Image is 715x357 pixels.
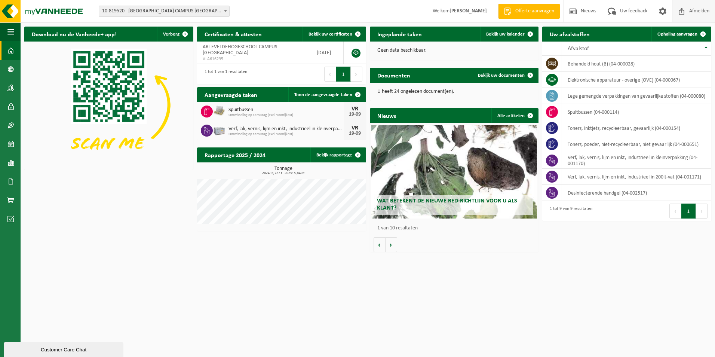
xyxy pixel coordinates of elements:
p: 1 van 10 resultaten [377,226,535,231]
h2: Download nu de Vanheede+ app! [24,27,124,41]
img: PB-LB-0680-HPE-GY-11 [213,123,225,136]
span: Omwisseling op aanvraag (excl. voorrijkost) [228,132,344,137]
h2: Uw afvalstoffen [542,27,597,41]
h2: Rapportage 2025 / 2024 [197,147,273,162]
span: Bekijk uw certificaten [309,32,352,37]
button: 1 [336,67,351,82]
a: Bekijk uw kalender [480,27,538,42]
div: 1 tot 9 van 9 resultaten [546,203,592,219]
h3: Tonnage [201,166,366,175]
img: Download de VHEPlus App [24,42,193,168]
span: Afvalstof [568,46,589,52]
td: toners, inktjets, recycleerbaar, gevaarlijk (04-000154) [562,120,711,136]
button: 1 [681,204,696,219]
span: Bekijk uw documenten [478,73,525,78]
div: VR [347,106,362,112]
button: Verberg [157,27,193,42]
td: desinfecterende handgel (04-002517) [562,185,711,201]
div: 19-09 [347,112,362,117]
span: 10-819520 - ARTEVELDEHOGESCHOOL CAMPUS GOUDSTRAAT - GENT [99,6,230,17]
td: toners, poeder, niet-recycleerbaar, niet gevaarlijk (04-000651) [562,136,711,152]
button: Next [351,67,362,82]
strong: [PERSON_NAME] [449,8,487,14]
h2: Documenten [370,68,418,82]
button: Vorige [374,237,386,252]
a: Wat betekent de nieuwe RED-richtlijn voor u als klant? [371,125,537,219]
td: verf, lak, vernis, lijm en inkt, industrieel in 200lt-vat (04-001171) [562,169,711,185]
td: verf, lak, vernis, lijm en inkt, industrieel in kleinverpakking (04-001170) [562,152,711,169]
a: Bekijk rapportage [310,147,365,162]
button: Previous [324,67,336,82]
span: Offerte aanvragen [513,7,556,15]
span: Omwisseling op aanvraag (excl. voorrijkost) [228,113,344,118]
h2: Nieuws [370,108,403,123]
div: 1 tot 1 van 1 resultaten [201,66,247,82]
span: 2024: 6,727 t - 2025: 5,840 t [201,171,366,175]
a: Bekijk uw certificaten [303,27,365,42]
button: Volgende [386,237,397,252]
h2: Ingeplande taken [370,27,429,41]
button: Previous [669,204,681,219]
span: Spuitbussen [228,107,344,113]
iframe: chat widget [4,341,125,357]
span: 10-819520 - ARTEVELDEHOGESCHOOL CAMPUS GOUDSTRAAT - GENT [99,6,229,16]
a: Ophaling aanvragen [651,27,711,42]
img: LP-PA-00000-WDN-11 [213,104,225,117]
span: VLA616295 [203,56,305,62]
h2: Certificaten & attesten [197,27,269,41]
td: [DATE] [311,42,344,64]
span: Verberg [163,32,179,37]
span: ARTEVELDEHOGESCHOOL CAMPUS [GEOGRAPHIC_DATA] [203,44,277,56]
p: U heeft 24 ongelezen document(en). [377,89,531,94]
p: Geen data beschikbaar. [377,48,531,53]
div: VR [347,125,362,131]
a: Alle artikelen [491,108,538,123]
td: behandeld hout (B) (04-000028) [562,56,711,72]
span: Wat betekent de nieuwe RED-richtlijn voor u als klant? [377,198,517,211]
a: Toon de aangevraagde taken [288,87,365,102]
td: elektronische apparatuur - overige (OVE) (04-000067) [562,72,711,88]
span: Verf, lak, vernis, lijm en inkt, industrieel in kleinverpakking [228,126,344,132]
span: Bekijk uw kalender [486,32,525,37]
button: Next [696,204,708,219]
a: Offerte aanvragen [498,4,560,19]
td: spuitbussen (04-000114) [562,104,711,120]
span: Ophaling aanvragen [657,32,697,37]
div: 19-09 [347,131,362,136]
span: Toon de aangevraagde taken [294,92,352,97]
td: lege gemengde verpakkingen van gevaarlijke stoffen (04-000080) [562,88,711,104]
a: Bekijk uw documenten [472,68,538,83]
h2: Aangevraagde taken [197,87,265,102]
